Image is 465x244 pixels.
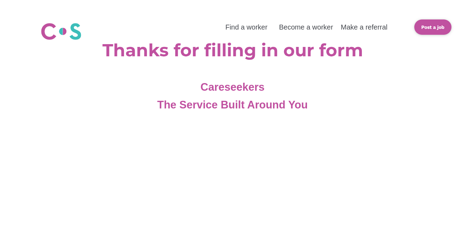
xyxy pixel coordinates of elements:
span: Careseekers The Service Built Around You [157,81,308,111]
a: Become a worker [279,23,333,31]
b: Thanks for filling in our form [102,40,363,61]
a: Find a worker [225,23,267,31]
b: Post a job [421,24,445,30]
a: Make a referral [341,23,388,31]
a: Post a job [414,19,451,35]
